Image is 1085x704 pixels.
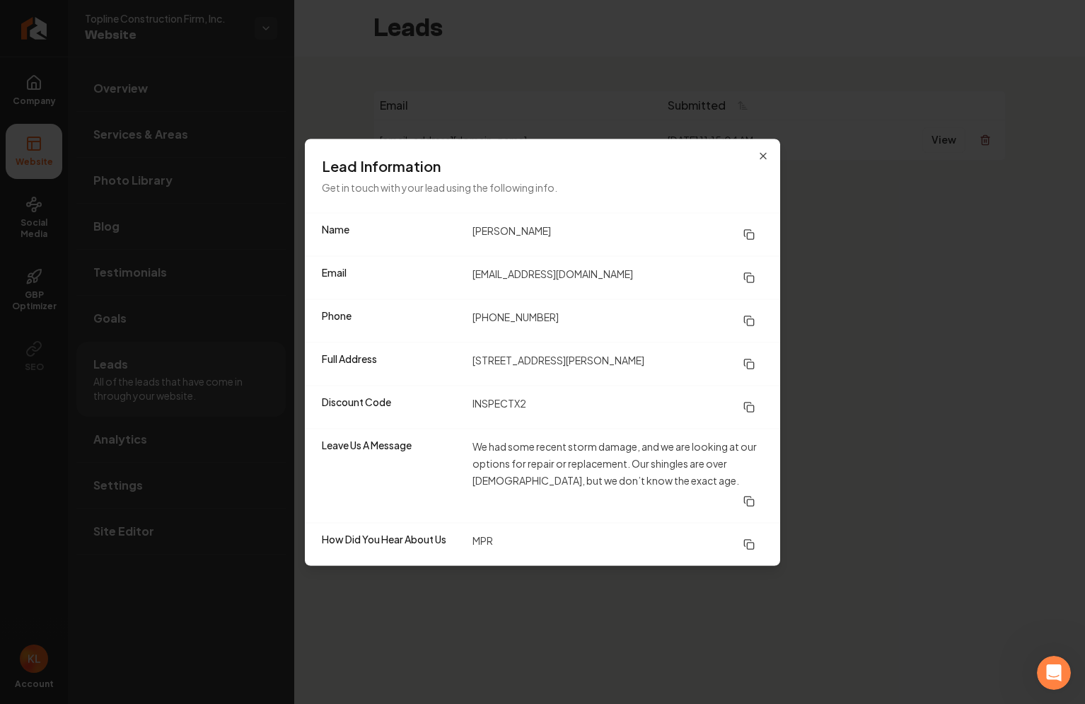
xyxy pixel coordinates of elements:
[322,394,461,420] dt: Discount Code
[322,531,461,557] dt: How Did You Hear About Us
[322,221,461,247] dt: Name
[472,221,763,247] dd: [PERSON_NAME]
[322,437,461,514] dt: Leave Us A Message
[472,265,763,290] dd: [EMAIL_ADDRESS][DOMAIN_NAME]
[322,308,461,333] dt: Phone
[472,394,763,420] dd: INSPECTX2
[322,156,763,175] h3: Lead Information
[472,308,763,333] dd: [PHONE_NUMBER]
[1037,656,1071,690] iframe: Intercom live chat
[322,351,461,376] dt: Full Address
[472,351,763,376] dd: [STREET_ADDRESS][PERSON_NAME]
[322,265,461,290] dt: Email
[472,531,763,557] dd: MPR
[322,178,763,195] p: Get in touch with your lead using the following info.
[472,437,763,514] dd: We had some recent storm damage, and we are looking at our options for repair or replacement. Our...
